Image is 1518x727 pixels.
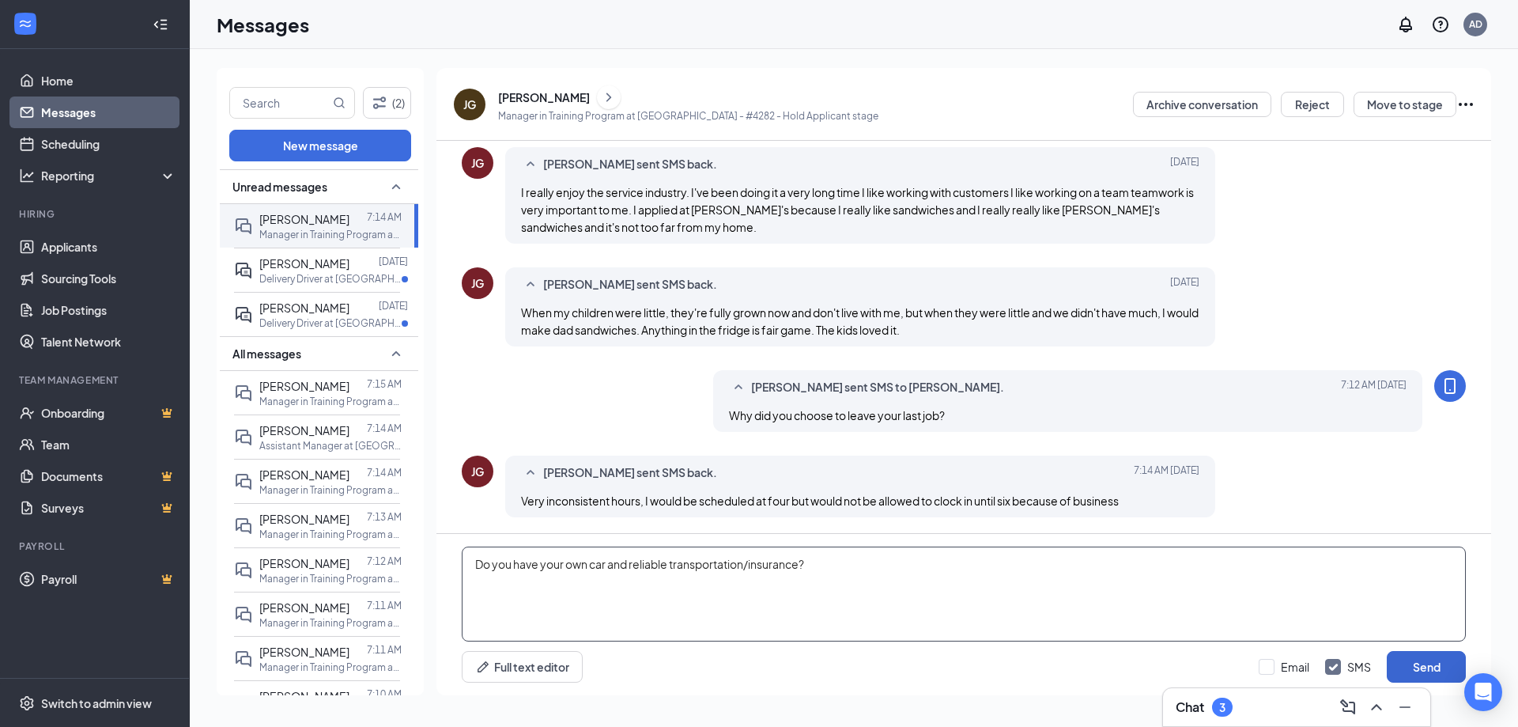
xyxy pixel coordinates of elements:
svg: WorkstreamLogo [17,16,33,32]
span: Very inconsistent hours, I would be scheduled at four but would not be allowed to clock in until ... [521,494,1119,508]
button: ComposeMessage [1335,695,1361,720]
button: New message [229,130,411,161]
span: [DATE] [1170,275,1199,294]
button: Filter (2) [363,87,411,119]
svg: DoubleChat [234,384,253,403]
p: 7:14 AM [367,466,402,479]
svg: DoubleChat [234,472,253,491]
svg: DoubleChat [234,561,253,580]
svg: DoubleChat [234,694,253,713]
svg: Minimize [1395,698,1414,717]
svg: Pen [475,659,491,675]
a: Team [41,429,176,460]
p: Delivery Driver at [GEOGRAPHIC_DATA] - #3800 [259,272,402,286]
button: Reject [1281,92,1344,117]
span: [PERSON_NAME] [259,645,349,659]
span: [PERSON_NAME] [259,423,349,437]
div: [PERSON_NAME] [498,89,590,105]
svg: DoubleChat [234,517,253,536]
div: Open Intercom Messenger [1464,673,1502,711]
p: Manager in Training Program at [GEOGRAPHIC_DATA] - #4282 [259,528,402,541]
svg: Settings [19,695,35,711]
span: [PERSON_NAME] sent SMS back. [543,155,717,174]
svg: Filter [370,93,389,112]
svg: ChevronRight [601,88,617,107]
a: Scheduling [41,128,176,160]
a: Home [41,65,176,97]
svg: Notifications [1396,15,1415,34]
div: JG [471,275,484,291]
a: Talent Network [41,326,176,358]
span: [PERSON_NAME] [259,556,349,570]
svg: DoubleChat [234,605,253,624]
p: 7:13 AM [367,510,402,524]
span: [DATE] 7:12 AM [1341,378,1407,397]
svg: SmallChevronUp [387,344,406,363]
svg: ActiveDoubleChat [234,261,253,280]
span: [PERSON_NAME] [259,256,349,271]
svg: Ellipses [1456,95,1475,114]
svg: SmallChevronUp [729,378,748,397]
p: Manager in Training Program at [GEOGRAPHIC_DATA] - #4282 [259,395,402,408]
button: ChevronUp [1364,695,1389,720]
span: [PERSON_NAME] [259,512,349,526]
a: DocumentsCrown [41,460,176,492]
svg: QuestionInfo [1431,15,1450,34]
svg: SmallChevronUp [387,177,406,196]
p: Manager in Training Program at [GEOGRAPHIC_DATA] - #4282 [259,572,402,585]
button: Send [1387,651,1466,683]
a: Sourcing Tools [41,263,176,294]
svg: DoubleChat [234,428,253,447]
p: 7:12 AM [367,555,402,568]
svg: MobileSms [1441,377,1459,396]
p: 7:11 AM [367,599,402,612]
svg: ChevronUp [1367,698,1386,717]
svg: MagnifyingGlass [333,97,346,109]
div: Hiring [19,207,173,221]
span: [PERSON_NAME] sent SMS back. [543,275,717,294]
span: All messages [232,346,301,362]
a: Messages [41,97,176,128]
span: [DATE] [1170,155,1199,174]
a: SurveysCrown [41,492,176,524]
div: Reporting [41,168,177,184]
svg: SmallChevronUp [521,155,540,174]
div: JG [463,97,476,112]
textarea: Do you have your own car and reliable transportation/insurance? [462,547,1466,642]
button: Archive conversation [1133,92,1271,117]
svg: DoubleChat [234,649,253,668]
span: Why did you choose to leave your last job? [729,408,945,422]
div: JG [471,155,484,171]
div: Payroll [19,540,173,553]
div: 3 [1219,701,1225,714]
span: [PERSON_NAME] [259,689,349,703]
span: [PERSON_NAME] [259,379,349,393]
div: JG [471,464,484,479]
p: Assistant Manager at [GEOGRAPHIC_DATA] - #4282 [259,439,402,452]
span: Unread messages [232,179,327,195]
span: [PERSON_NAME] [259,468,349,482]
svg: DoubleChat [234,217,253,236]
p: 7:14 AM [367,210,402,224]
svg: SmallChevronUp [521,464,540,483]
p: 7:10 AM [367,687,402,701]
span: [PERSON_NAME] [259,212,349,226]
div: Switch to admin view [41,695,152,711]
h3: Chat [1176,699,1204,716]
p: 7:15 AM [367,377,402,391]
svg: SmallChevronUp [521,275,540,294]
p: Manager in Training Program at [GEOGRAPHIC_DATA] - #4282 - Hold Applicant stage [498,109,878,123]
p: Manager in Training Program at [GEOGRAPHIC_DATA] - #4282 [259,661,402,674]
a: PayrollCrown [41,563,176,595]
p: Delivery Driver at [GEOGRAPHIC_DATA] - #2563 [259,316,402,330]
button: Full text editorPen [462,651,583,683]
span: [PERSON_NAME] [259,600,349,615]
p: 7:14 AM [367,422,402,435]
button: ChevronRight [597,85,621,109]
span: [DATE] 7:14 AM [1134,464,1199,483]
input: Search [230,88,330,118]
span: When my children were little, they're fully grown now and don't live with me, but when they were ... [521,305,1199,337]
svg: Analysis [19,168,35,184]
span: [PERSON_NAME] sent SMS back. [543,464,717,483]
p: Manager in Training Program at [GEOGRAPHIC_DATA] - #4282 [259,228,402,241]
